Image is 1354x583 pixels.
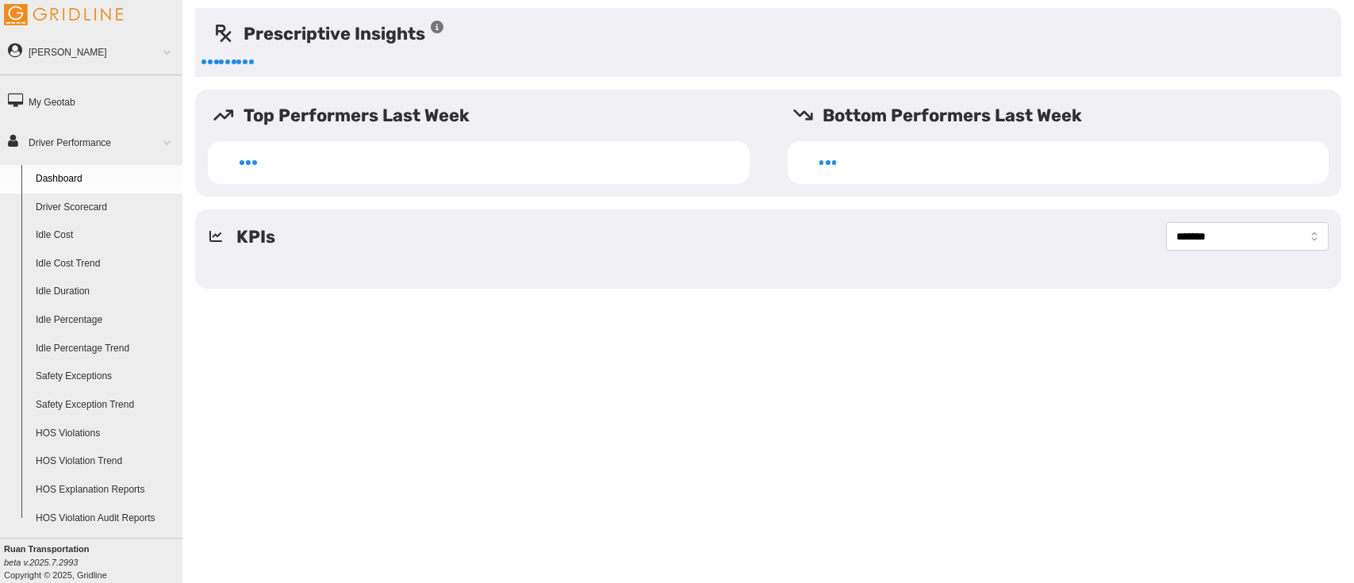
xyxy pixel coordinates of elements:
a: Dashboard [29,165,182,194]
a: HOS Explanation Reports [29,476,182,504]
img: Gridline [4,4,123,25]
a: HOS Violation Audit Reports [29,504,182,533]
b: Ruan Transportation [4,544,90,554]
a: Idle Percentage Trend [29,335,182,363]
a: Idle Cost [29,221,182,250]
a: Idle Duration [29,278,182,306]
a: Idle Percentage [29,306,182,335]
a: Idle Cost Trend [29,250,182,278]
div: Copyright © 2025, Gridline [4,543,182,581]
i: beta v.2025.7.2993 [4,558,78,567]
a: Safety Exception Trend [29,391,182,420]
h5: Top Performers Last Week [213,102,762,128]
h5: KPIs [236,224,275,250]
h5: Prescriptive Insights [213,21,445,47]
a: HOS Violation Trend [29,447,182,476]
a: Safety Exceptions [29,362,182,391]
a: Driver Scorecard [29,194,182,222]
h5: Bottom Performers Last Week [792,102,1342,128]
a: HOS Violations [29,420,182,448]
